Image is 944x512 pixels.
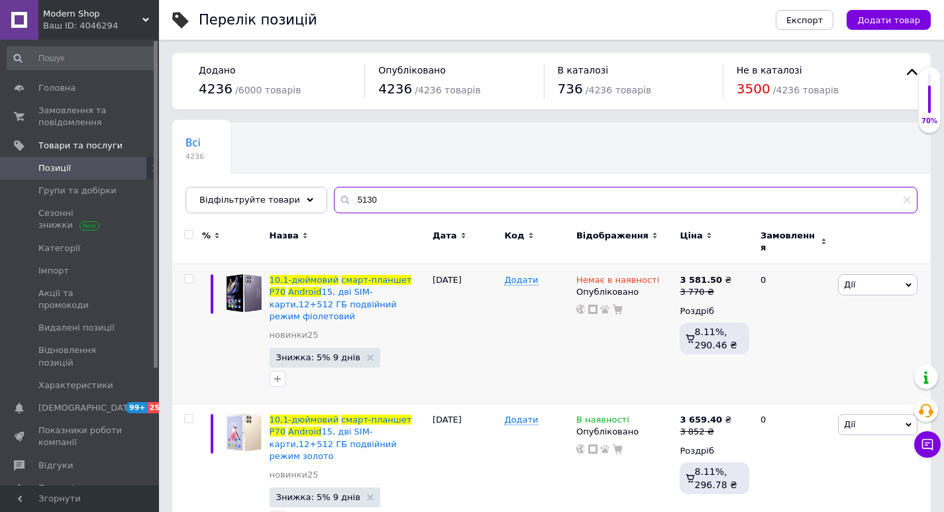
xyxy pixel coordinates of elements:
[225,414,263,451] img: 10,1-дюймовий смарт-планшет P70 Android 15, дві SIM-карти,12+512 ГБ подвійний режим золото
[378,65,446,76] span: Опубліковано
[429,264,501,404] div: [DATE]
[857,15,920,25] span: Додати товар
[844,419,855,429] span: Дії
[38,425,123,448] span: Показники роботи компанії
[737,81,770,97] span: 3500
[199,65,235,76] span: Додано
[680,305,749,317] div: Роздріб
[7,46,156,70] input: Пошук
[38,242,80,254] span: Категорії
[576,230,649,242] span: Відображення
[334,187,918,213] input: Пошук по назві позиції, артикулу і пошуковим запитам
[38,82,76,94] span: Головна
[680,426,731,438] div: 3 852 ₴
[199,195,300,205] span: Відфільтруйте товари
[773,85,839,95] span: / 4236 товарів
[341,275,411,285] span: смарт-планшет
[270,415,412,461] a: 10,1-дюймовийсмарт-планшетP70Android15, дві SIM-карти,12+512 ГБ подвійний режим золото
[38,265,69,277] span: Імпорт
[680,414,731,426] div: ₴
[38,380,113,391] span: Характеристики
[38,140,123,152] span: Товари та послуги
[126,402,148,413] span: 99+
[235,85,301,95] span: / 6000 товарів
[504,415,538,425] span: Додати
[148,402,163,413] span: 25
[199,13,317,27] div: Перелік позицій
[270,275,339,285] span: 10,1-дюймовий
[270,329,319,341] a: новинки25
[199,81,233,97] span: 4236
[270,275,412,321] a: 10,1-дюймовийсмарт-планшетP70Android15, дві SIM-карти,12+512 ГБ подвійний режим фіолетовий
[38,460,73,472] span: Відгуки
[378,81,412,97] span: 4236
[844,280,855,289] span: Дії
[38,344,123,368] span: Відновлення позицій
[786,15,823,25] span: Експорт
[43,8,142,20] span: Modern Shop
[270,427,286,436] span: P70
[776,10,834,30] button: Експорт
[680,286,731,298] div: 3 770 ₴
[680,445,749,457] div: Роздріб
[38,105,123,128] span: Замовлення та повідомлення
[38,402,136,414] span: [DEMOGRAPHIC_DATA]
[270,469,319,481] a: новинки25
[576,275,659,289] span: Немає в наявності
[753,264,835,404] div: 0
[737,65,802,76] span: Не в каталозі
[276,493,360,501] span: Знижка: 5% 9 днів
[38,322,115,334] span: Видалені позиції
[695,327,737,350] span: 8.11%, 290.46 ₴
[695,466,737,490] span: 8.11%, 296.78 ₴
[504,230,524,242] span: Код
[680,415,722,425] b: 3 659.40
[341,415,411,425] span: смарт-планшет
[270,415,339,425] span: 10,1-дюймовий
[276,353,360,362] span: Знижка: 5% 9 днів
[288,287,321,297] span: Android
[558,65,609,76] span: В каталозі
[225,274,263,312] img: 10,1-дюймовий смарт-планшет P70 Android 15, дві SIM-карти,12+512 ГБ подвійний режим фіолетовий
[586,85,651,95] span: / 4236 товарів
[270,287,397,321] span: 15, дві SIM-карти,12+512 ГБ подвійний режим фіолетовий
[847,10,931,30] button: Додати товар
[185,137,201,149] span: Всі
[576,286,673,298] div: Опубліковано
[576,426,673,438] div: Опубліковано
[433,230,457,242] span: Дата
[38,185,117,197] span: Групи та добірки
[680,275,722,285] b: 3 581.50
[38,207,123,231] span: Сезонні знижки
[38,482,74,494] span: Покупці
[270,230,299,242] span: Назва
[38,287,123,311] span: Акції та промокоди
[270,287,286,297] span: P70
[760,230,817,254] span: Замовлення
[680,274,731,286] div: ₴
[504,275,538,285] span: Додати
[558,81,583,97] span: 736
[288,427,321,436] span: Android
[43,20,159,32] div: Ваш ID: 4046294
[919,117,940,126] div: 70%
[680,230,702,242] span: Ціна
[202,230,211,242] span: %
[38,162,71,174] span: Позиції
[270,427,397,460] span: 15, дві SIM-карти,12+512 ГБ подвійний режим золото
[185,152,204,162] span: 4236
[914,431,941,458] button: Чат з покупцем
[576,415,629,429] span: В наявності
[415,85,480,95] span: / 4236 товарів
